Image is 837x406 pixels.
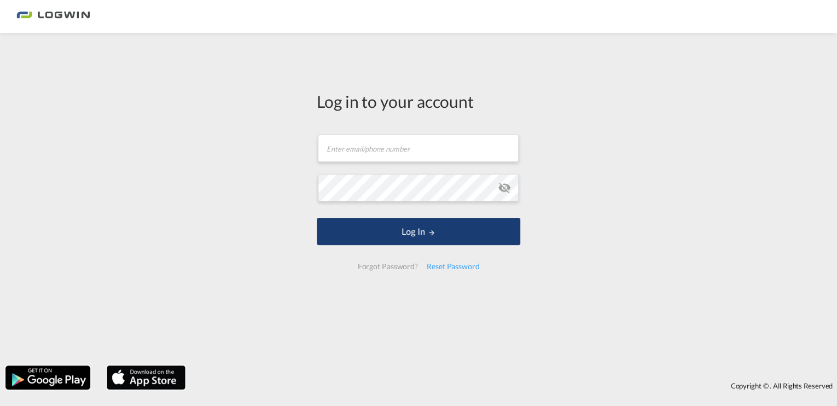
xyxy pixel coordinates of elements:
[317,218,520,245] button: LOGIN
[353,257,422,276] div: Forgot Password?
[422,257,484,276] div: Reset Password
[191,376,837,395] div: Copyright © . All Rights Reserved
[498,181,511,194] md-icon: icon-eye-off
[106,364,187,391] img: apple.png
[16,4,90,29] img: bc73a0e0d8c111efacd525e4c8ad7d32.png
[317,90,520,113] div: Log in to your account
[318,135,519,162] input: Enter email/phone number
[4,364,91,391] img: google.png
